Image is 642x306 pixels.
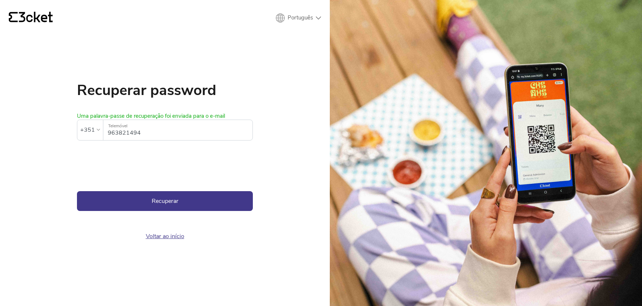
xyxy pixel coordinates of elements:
label: Telemóvel [103,120,252,132]
a: Voltar ao início [146,233,184,240]
input: Telemóvel [108,120,252,140]
div: +351 [80,124,95,135]
g: {' '} [9,12,18,22]
iframe: reCAPTCHA [77,152,188,180]
div: Uma palavra-passe de recuperação foi enviada para o e-mail [77,112,253,120]
a: {' '} [9,12,53,24]
h1: Recuperar password [77,83,253,98]
button: Recuperar [77,191,253,211]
